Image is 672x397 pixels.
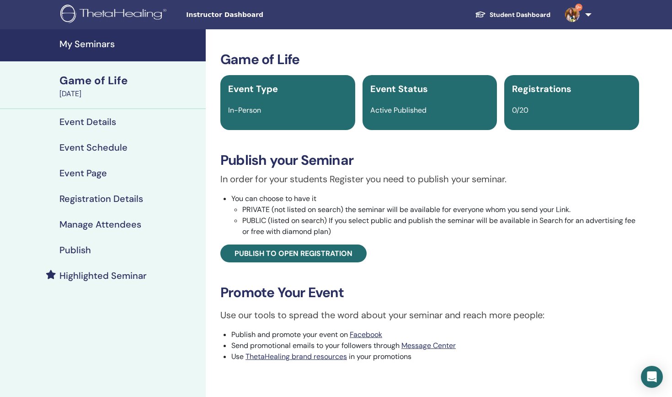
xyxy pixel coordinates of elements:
span: Event Status [370,83,428,95]
p: In order for your students Register you need to publish your seminar. [220,172,639,186]
span: Instructor Dashboard [186,10,323,20]
li: You can choose to have it [231,193,639,237]
div: [DATE] [59,88,200,99]
p: Use our tools to spread the word about your seminar and reach more people: [220,308,639,322]
li: Send promotional emails to your followers through [231,340,639,351]
div: Open Intercom Messenger [641,366,663,388]
span: Active Published [370,105,427,115]
img: logo.png [60,5,170,25]
span: Publish to open registration [235,249,352,258]
li: PRIVATE (not listed on search) the seminar will be available for everyone whom you send your Link. [242,204,639,215]
span: In-Person [228,105,261,115]
a: ThetaHealing brand resources [245,352,347,361]
h3: Promote Your Event [220,284,639,301]
h4: Publish [59,245,91,256]
a: Facebook [350,330,382,339]
div: Game of Life [59,73,200,88]
img: default.jpg [565,7,580,22]
span: 9+ [575,4,582,11]
h3: Game of Life [220,51,639,68]
a: Game of Life[DATE] [54,73,206,99]
span: Event Type [228,83,278,95]
a: Publish to open registration [220,245,367,262]
h4: Highlighted Seminar [59,270,147,281]
a: Student Dashboard [468,6,558,23]
li: PUBLIC (listed on search) If you select public and publish the seminar will be available in Searc... [242,215,639,237]
span: Registrations [512,83,571,95]
li: Publish and promote your event on [231,329,639,340]
h4: Registration Details [59,193,143,204]
h4: Event Details [59,116,116,127]
h4: Event Schedule [59,142,128,153]
h3: Publish your Seminar [220,152,639,169]
li: Use in your promotions [231,351,639,362]
h4: Event Page [59,168,107,179]
a: Message Center [401,341,456,350]
h4: My Seminars [59,38,200,49]
h4: Manage Attendees [59,219,141,230]
img: graduation-cap-white.svg [475,11,486,18]
span: 0/20 [512,105,528,115]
